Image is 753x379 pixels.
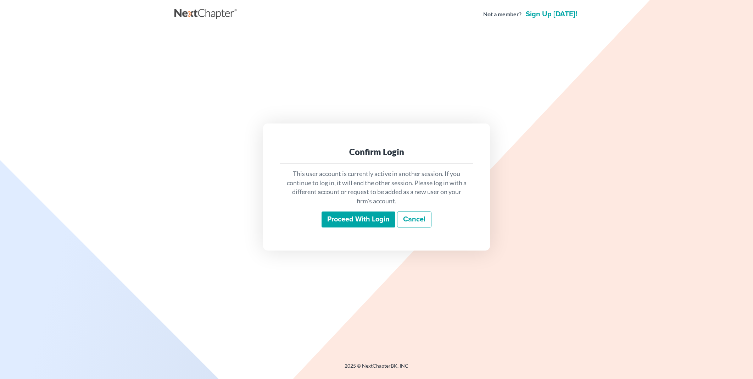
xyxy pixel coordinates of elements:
a: Sign up [DATE]! [524,11,579,18]
div: Confirm Login [286,146,467,158]
div: 2025 © NextChapterBK, INC [174,362,579,375]
p: This user account is currently active in another session. If you continue to log in, it will end ... [286,169,467,206]
a: Cancel [397,212,431,228]
input: Proceed with login [322,212,395,228]
strong: Not a member? [483,10,521,18]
